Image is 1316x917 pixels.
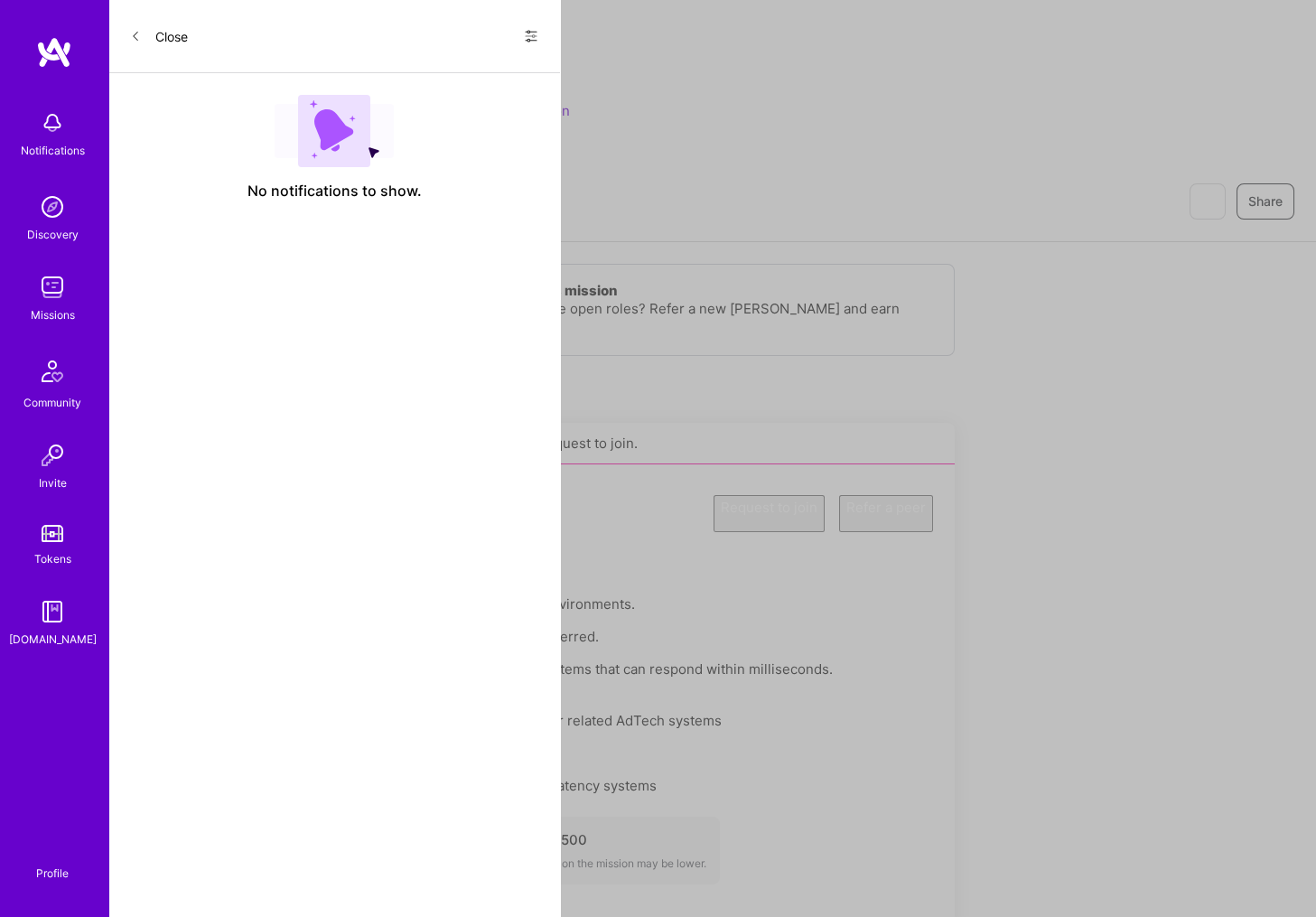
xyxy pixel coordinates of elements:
img: discovery [34,189,70,225]
img: guide book [34,594,70,630]
img: bell [34,105,70,141]
img: teamwork [34,269,70,305]
img: Invite [34,437,70,473]
div: Notifications [21,141,85,160]
button: Close [130,22,188,51]
div: Discovery [27,225,79,244]
img: tokens [42,525,63,542]
div: [DOMAIN_NAME] [9,630,97,649]
img: logo [36,36,72,69]
img: Community [31,350,74,393]
div: Tokens [34,549,71,568]
div: Invite [39,473,67,492]
div: Community [23,393,81,412]
img: empty [275,95,394,167]
div: Missions [31,305,75,324]
a: Profile [30,845,75,881]
div: Profile [36,864,69,881]
span: No notifications to show. [247,182,422,201]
